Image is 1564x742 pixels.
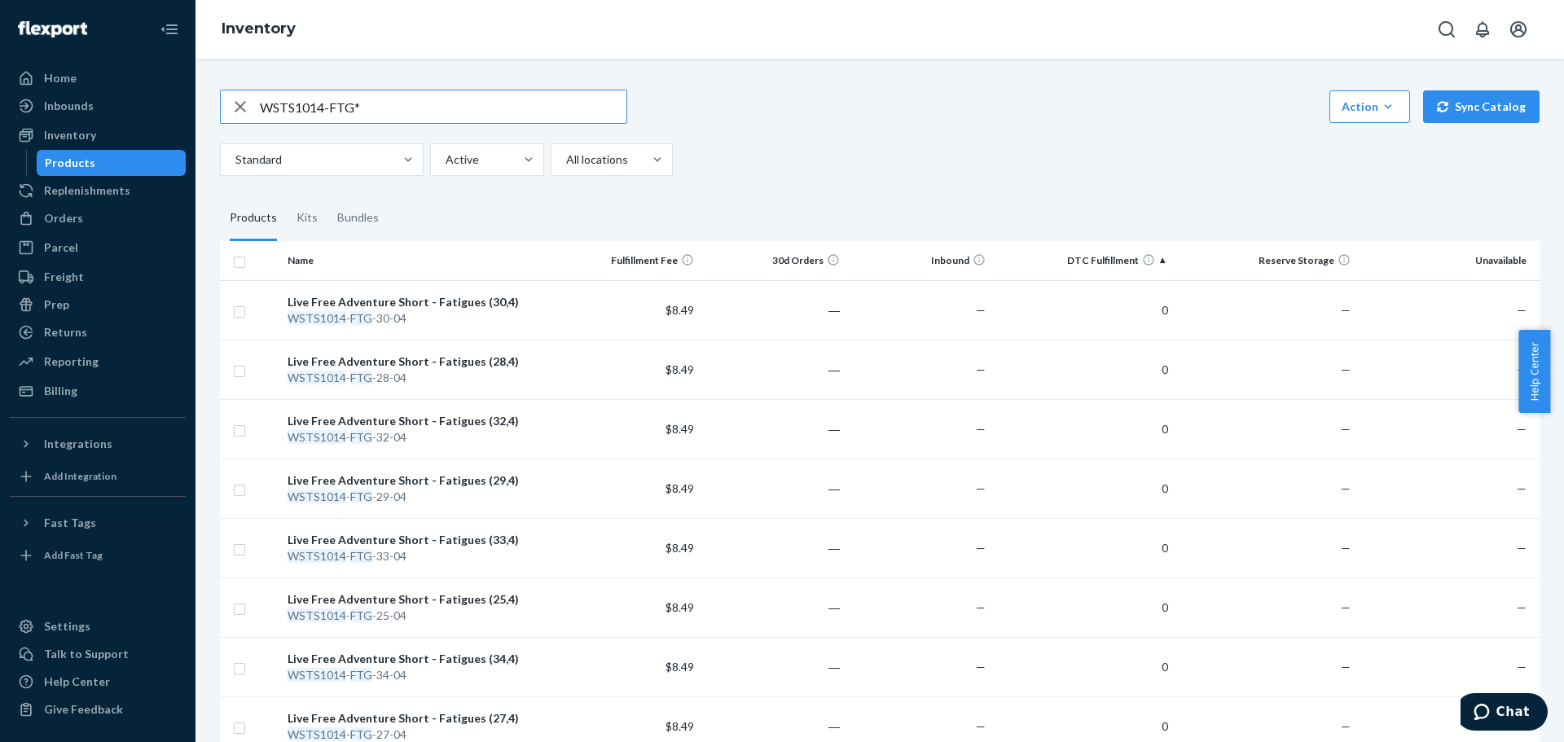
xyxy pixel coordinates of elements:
[350,490,372,503] em: FTG
[350,549,372,563] em: FTG
[10,292,186,318] a: Prep
[44,383,77,399] div: Billing
[10,319,186,345] a: Returns
[701,518,846,577] td: ―
[44,127,96,143] div: Inventory
[10,669,186,695] a: Help Center
[10,542,186,569] a: Add Fast Tag
[976,600,986,614] span: —
[1341,362,1351,376] span: —
[281,241,555,280] th: Name
[10,378,186,404] a: Billing
[288,294,548,310] div: Live Free Adventure Short - Fatigues (30,4)
[1502,13,1535,46] button: Open account menu
[1517,600,1527,614] span: —
[701,399,846,459] td: ―
[992,459,1175,518] td: 0
[992,280,1175,340] td: 0
[350,371,372,384] em: FTG
[1517,481,1527,495] span: —
[153,13,186,46] button: Close Navigation
[976,362,986,376] span: —
[1461,693,1548,734] iframe: Opens a widget where you can chat to one of our agents
[288,311,346,325] em: WSTS1014
[1341,600,1351,614] span: —
[555,241,701,280] th: Fulfillment Fee
[288,310,548,327] div: - -30-04
[976,422,986,436] span: —
[44,618,90,634] div: Settings
[976,719,986,733] span: —
[350,608,372,622] em: FTG
[1423,90,1540,123] button: Sync Catalog
[44,646,129,662] div: Talk to Support
[288,371,346,384] em: WSTS1014
[701,241,846,280] th: 30d Orders
[846,241,992,280] th: Inbound
[701,459,846,518] td: ―
[444,151,446,168] input: Active
[10,613,186,639] a: Settings
[1517,303,1527,317] span: —
[976,541,986,555] span: —
[44,210,83,226] div: Orders
[288,548,548,564] div: - -33-04
[666,541,694,555] span: $8.49
[10,122,186,148] a: Inventory
[666,362,694,376] span: $8.49
[10,178,186,204] a: Replenishments
[18,21,87,37] img: Flexport logo
[288,532,548,548] div: Live Free Adventure Short - Fatigues (33,4)
[10,264,186,290] a: Freight
[44,182,130,199] div: Replenishments
[44,674,110,690] div: Help Center
[10,431,186,457] button: Integrations
[1342,99,1398,115] div: Action
[1341,541,1351,555] span: —
[701,577,846,637] td: ―
[1341,660,1351,674] span: —
[209,6,309,53] ol: breadcrumbs
[288,549,346,563] em: WSTS1014
[45,155,95,171] div: Products
[666,719,694,733] span: $8.49
[666,660,694,674] span: $8.49
[10,696,186,722] button: Give Feedback
[44,353,99,370] div: Reporting
[992,399,1175,459] td: 0
[37,150,187,176] a: Products
[666,481,694,495] span: $8.49
[288,490,346,503] em: WSTS1014
[992,577,1175,637] td: 0
[1517,541,1527,555] span: —
[992,637,1175,696] td: 0
[288,710,548,727] div: Live Free Adventure Short - Fatigues (27,4)
[44,469,116,483] div: Add Integration
[701,637,846,696] td: ―
[44,70,77,86] div: Home
[10,93,186,119] a: Inbounds
[10,510,186,536] button: Fast Tags
[1518,330,1550,413] button: Help Center
[1341,422,1351,436] span: —
[230,195,277,241] div: Products
[992,340,1175,399] td: 0
[976,660,986,674] span: —
[44,515,96,531] div: Fast Tags
[1175,241,1357,280] th: Reserve Storage
[260,90,626,123] input: Search inventory by name or sku
[44,296,69,313] div: Prep
[288,667,548,683] div: - -34-04
[44,239,78,256] div: Parcel
[222,20,296,37] a: Inventory
[666,600,694,614] span: $8.49
[288,668,346,682] em: WSTS1014
[10,349,186,375] a: Reporting
[701,340,846,399] td: ―
[288,608,548,624] div: - -25-04
[992,241,1175,280] th: DTC Fulfillment
[297,195,318,241] div: Kits
[337,195,379,241] div: Bundles
[288,608,346,622] em: WSTS1014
